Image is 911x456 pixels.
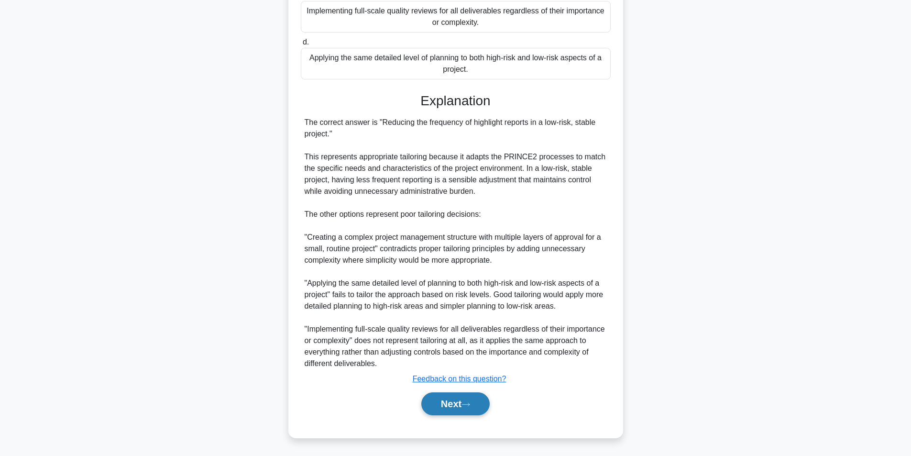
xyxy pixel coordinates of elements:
div: Applying the same detailed level of planning to both high-risk and low-risk aspects of a project. [301,48,611,79]
button: Next [421,392,490,415]
h3: Explanation [307,93,605,109]
span: d. [303,38,309,46]
a: Feedback on this question? [413,375,506,383]
div: Implementing full-scale quality reviews for all deliverables regardless of their importance or co... [301,1,611,33]
div: The correct answer is "Reducing the frequency of highlight reports in a low-risk, stable project.... [305,117,607,369]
